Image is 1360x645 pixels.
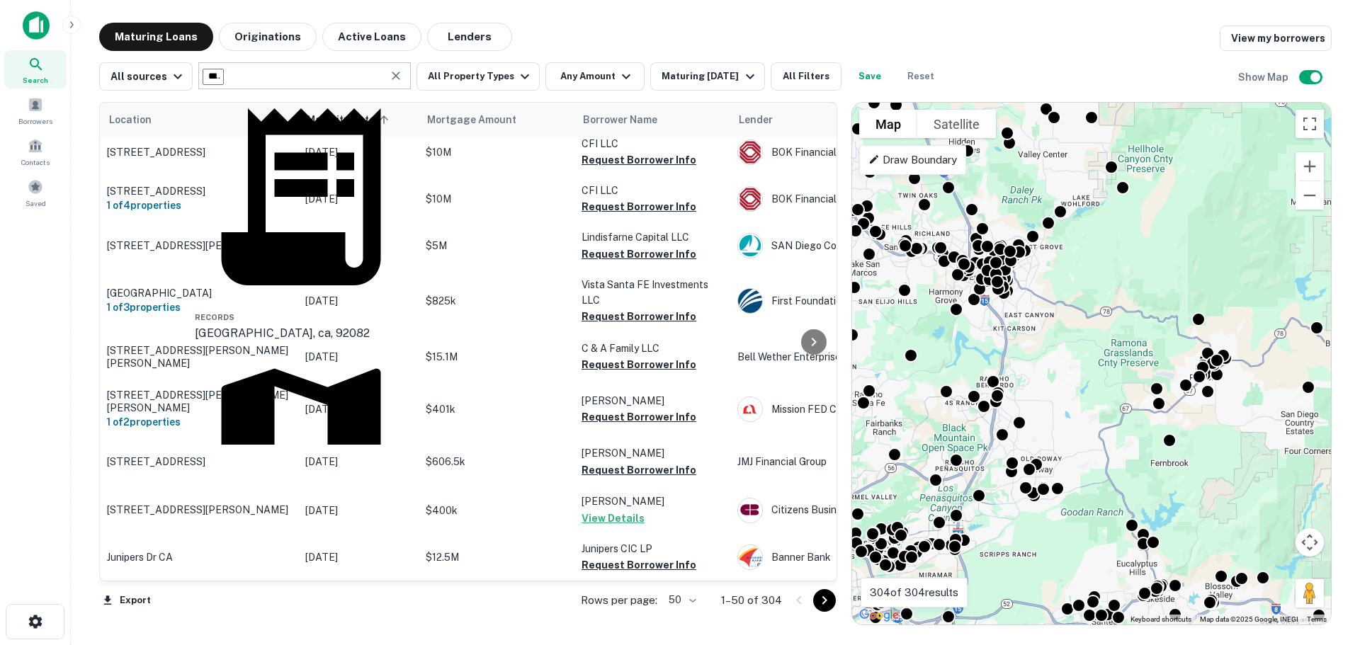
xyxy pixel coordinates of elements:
p: C & A Family LLC [582,341,723,356]
div: [GEOGRAPHIC_DATA], ca, 92082 [195,325,407,342]
div: BOK Financial [737,186,950,212]
p: Draw Boundary [868,152,957,169]
div: BOK Financial [737,139,950,165]
p: [STREET_ADDRESS][PERSON_NAME][PERSON_NAME] [107,389,291,414]
span: Search [23,74,48,86]
span: Borrower Name [583,111,657,128]
span: Contacts [21,156,50,168]
p: $10M [426,191,567,207]
p: [PERSON_NAME] [582,493,723,509]
button: Request Borrower Info [582,409,696,426]
button: Request Borrower Info [582,152,696,169]
a: Open this area in Google Maps (opens a new window) [856,606,902,624]
img: picture [738,289,762,313]
img: picture [738,187,762,211]
button: Lenders [427,23,512,51]
a: Saved [4,173,67,212]
button: Show satellite imagery [917,110,996,138]
a: View my borrowers [1220,25,1332,51]
span: Borrowers [18,115,52,127]
th: Location [100,103,298,137]
span: Lender [739,111,773,128]
p: CFI LLC [582,183,723,198]
p: $12.5M [426,549,567,565]
button: Export [99,590,154,611]
button: Toggle fullscreen view [1296,110,1324,138]
h6: 1 of 2 properties [107,414,291,430]
a: Terms [1307,615,1327,623]
img: picture [738,234,762,258]
a: Borrowers [4,91,67,130]
img: Google [856,606,902,624]
p: [DATE] [305,454,412,469]
p: $606.5k [426,454,567,469]
div: 0 0 [852,103,1331,624]
p: $400k [426,503,567,518]
button: Request Borrower Info [582,246,696,263]
p: Junipers Dr CA [107,551,291,564]
img: capitalize-icon.png [23,11,50,40]
img: picture [738,545,762,569]
span: Location [108,111,152,128]
span: Saved [25,198,46,209]
button: Zoom out [1296,181,1324,210]
div: SAN Diego County Credit Union [737,233,950,258]
button: Maturing Loans [99,23,213,51]
p: $10M [426,144,567,160]
p: CFI LLC [582,136,723,152]
span: Mortgage Amount [427,111,535,128]
p: Junipers CIC LP [582,541,723,556]
h6: 1 of 4 properties [107,198,291,213]
button: Originations [219,23,317,51]
button: Keyboard shortcuts [1130,615,1191,624]
p: $5M [426,238,567,253]
div: Banner Bank [737,544,950,570]
button: Reset [898,62,943,91]
button: Request Borrower Info [582,356,696,373]
h6: 1 of 3 properties [107,299,291,315]
p: Bell Wether Enterprise Mortgage Investme [737,349,950,365]
th: Borrower Name [574,103,730,137]
p: 304 of 304 results [870,584,958,601]
img: picture [738,498,762,523]
p: [STREET_ADDRESS][PERSON_NAME] [107,239,291,252]
button: Any Amount [545,62,645,91]
p: $825k [426,293,567,309]
button: Request Borrower Info [582,556,696,573]
p: 1–50 of 304 [721,592,782,609]
th: Mortgage Amount [419,103,574,137]
p: [PERSON_NAME] [582,445,723,461]
button: All Filters [771,62,841,91]
button: Show street map [859,110,917,138]
button: All sources [99,62,193,91]
div: 50 [663,590,698,610]
div: Contacts [4,132,67,171]
button: Active Loans [322,23,421,51]
button: Save your search to get updates of matches that match your search criteria. [847,62,892,91]
button: View Details [582,510,645,527]
button: Zoom in [1296,152,1324,181]
p: Lindisfarne Capital LLC [582,229,723,245]
iframe: Chat Widget [1289,532,1360,600]
p: [STREET_ADDRESS] [107,455,291,468]
img: picture [738,397,762,421]
span: Records [195,313,234,321]
div: Citizens Business Bank [737,498,950,523]
p: [STREET_ADDRESS] [107,146,291,159]
th: Lender [730,103,957,137]
p: [DATE] [305,549,412,565]
button: Request Borrower Info [582,198,696,215]
div: Maturing [DATE] [662,68,758,85]
p: $15.1M [426,349,567,365]
p: [GEOGRAPHIC_DATA] [107,287,291,299]
p: [STREET_ADDRESS][PERSON_NAME][PERSON_NAME] [107,344,291,370]
p: [STREET_ADDRESS][PERSON_NAME] [107,503,291,516]
p: [DATE] [305,503,412,518]
a: Search [4,50,67,89]
button: Map camera controls [1296,528,1324,556]
button: Request Borrower Info [582,308,696,325]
